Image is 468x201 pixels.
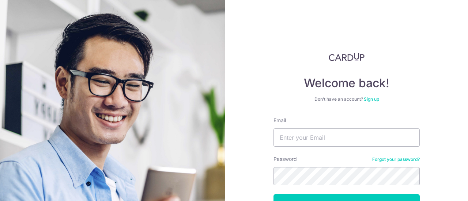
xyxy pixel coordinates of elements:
[329,53,365,61] img: CardUp Logo
[372,156,420,162] a: Forgot your password?
[273,76,420,90] h4: Welcome back!
[273,128,420,147] input: Enter your Email
[364,96,379,102] a: Sign up
[273,117,286,124] label: Email
[273,155,297,163] label: Password
[273,96,420,102] div: Don’t have an account?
